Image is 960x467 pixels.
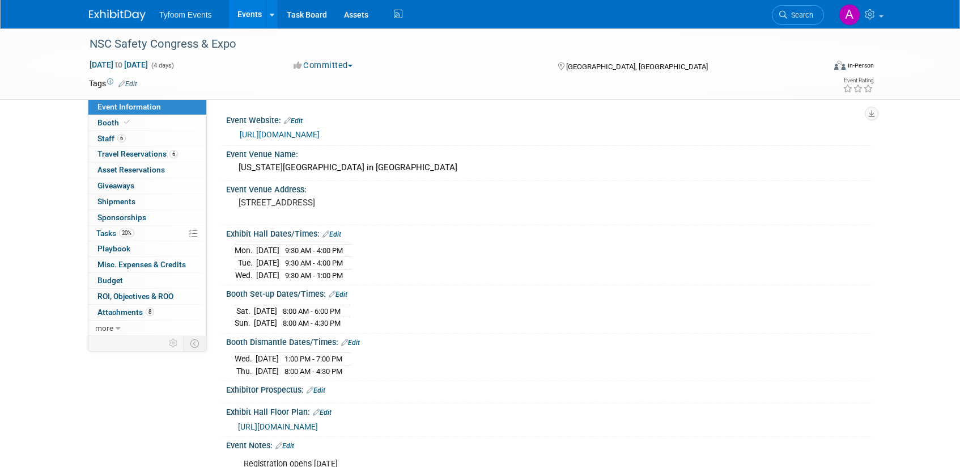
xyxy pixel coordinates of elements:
[118,80,137,88] a: Edit
[235,159,863,176] div: [US_STATE][GEOGRAPHIC_DATA] in [GEOGRAPHIC_DATA]
[97,181,134,190] span: Giveaways
[283,319,341,327] span: 8:00 AM - 4:30 PM
[97,197,135,206] span: Shipments
[88,210,206,225] a: Sponsorships
[285,271,343,280] span: 9:30 AM - 1:00 PM
[226,403,871,418] div: Exhibit Hall Floor Plan:
[88,305,206,320] a: Attachments8
[256,353,279,365] td: [DATE]
[97,102,161,111] span: Event Information
[235,257,256,270] td: Tue.
[88,321,206,336] a: more
[95,323,113,333] span: more
[226,112,871,127] div: Event Website:
[256,245,279,257] td: [DATE]
[226,334,871,348] div: Booth Dismantle Dates/Times:
[184,336,207,351] td: Toggle Event Tabs
[97,308,154,317] span: Attachments
[88,146,206,162] a: Travel Reservations6
[226,181,871,195] div: Event Venue Address:
[88,194,206,209] a: Shipments
[88,273,206,288] a: Budget
[847,61,874,70] div: In-Person
[235,365,256,377] td: Thu.
[235,245,256,257] td: Mon.
[97,292,173,301] span: ROI, Objectives & ROO
[235,305,254,317] td: Sat.
[284,117,303,125] a: Edit
[307,386,325,394] a: Edit
[256,269,279,281] td: [DATE]
[322,230,341,238] a: Edit
[89,60,148,70] span: [DATE] [DATE]
[329,291,347,298] a: Edit
[226,381,871,396] div: Exhibitor Prospectus:
[86,34,807,54] div: NSC Safety Congress & Expo
[113,60,124,69] span: to
[757,59,874,76] div: Event Format
[235,317,254,329] td: Sun.
[117,134,126,142] span: 6
[88,115,206,131] a: Booth
[146,308,154,316] span: 8
[566,62,708,71] span: [GEOGRAPHIC_DATA], [GEOGRAPHIC_DATA]
[839,4,860,26] img: Angie Nichols
[97,118,132,127] span: Booth
[97,244,130,253] span: Playbook
[787,11,813,19] span: Search
[96,229,134,238] span: Tasks
[88,178,206,193] a: Giveaways
[88,226,206,241] a: Tasks20%
[119,229,134,237] span: 20%
[834,61,846,70] img: Format-Inperson.png
[284,355,342,363] span: 1:00 PM - 7:00 PM
[285,246,343,255] span: 9:30 AM - 4:00 PM
[240,130,320,139] a: [URL][DOMAIN_NAME]
[254,317,277,329] td: [DATE]
[239,197,482,208] pre: [STREET_ADDRESS]
[97,134,126,143] span: Staff
[97,149,178,158] span: Travel Reservations
[88,99,206,115] a: Event Information
[772,5,824,25] a: Search
[97,213,146,222] span: Sponsorships
[284,367,342,376] span: 8:00 AM - 4:30 PM
[164,336,184,351] td: Personalize Event Tab Strip
[89,78,137,89] td: Tags
[843,78,873,83] div: Event Rating
[283,307,341,315] span: 8:00 AM - 6:00 PM
[88,289,206,304] a: ROI, Objectives & ROO
[226,437,871,452] div: Event Notes:
[150,62,174,69] span: (4 days)
[341,339,360,347] a: Edit
[285,259,343,267] span: 9:30 AM - 4:00 PM
[226,225,871,240] div: Exhibit Hall Dates/Times:
[88,257,206,272] a: Misc. Expenses & Credits
[254,305,277,317] td: [DATE]
[290,60,357,71] button: Committed
[256,257,279,270] td: [DATE]
[124,119,130,125] i: Booth reservation complete
[238,422,318,431] a: [URL][DOMAIN_NAME]
[313,409,332,416] a: Edit
[275,442,294,450] a: Edit
[256,365,279,377] td: [DATE]
[88,131,206,146] a: Staff6
[97,276,123,285] span: Budget
[88,241,206,256] a: Playbook
[235,353,256,365] td: Wed.
[226,146,871,160] div: Event Venue Name:
[89,10,146,21] img: ExhibitDay
[97,165,165,174] span: Asset Reservations
[159,10,212,19] span: Tyfoom Events
[97,260,186,269] span: Misc. Expenses & Credits
[169,150,178,158] span: 6
[235,269,256,281] td: Wed.
[226,285,871,300] div: Booth Set-up Dates/Times:
[88,162,206,178] a: Asset Reservations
